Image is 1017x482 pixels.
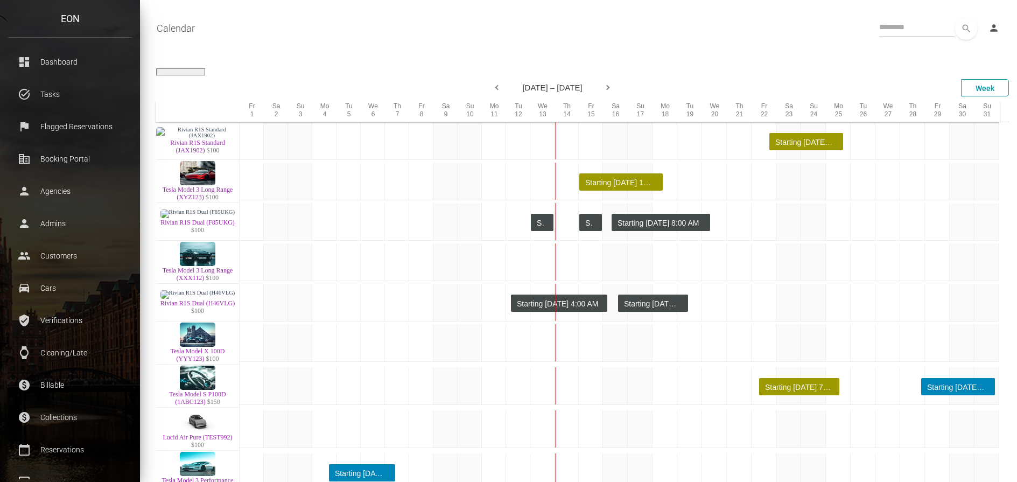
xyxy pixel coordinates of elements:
[16,86,124,102] p: Tasks
[458,101,482,122] div: Su 10
[264,101,288,122] div: Sa 2
[180,366,215,390] img: Tesla Model S P100D (1ABC123)
[900,101,925,122] div: Th 28
[511,295,607,312] div: Rented for 4 days by Admin Block . Current status is rental .
[759,378,839,395] div: Rented for 3 days, 6 hours by Grace Mozo . Current status is verified .
[921,378,995,395] div: Rented for 3 days by Rachelle Estores . Current status is open . Needed: License ;
[156,241,240,284] td: Tesla Model 3 Long Range (XXX112) $100 0SCTESL0401D0D4A9
[653,101,677,122] div: Mo 18
[776,101,801,122] div: Sa 23
[160,299,235,307] a: Rivian R1S Dual (H46VLG)
[361,101,385,122] div: We 6
[579,214,602,231] div: Rented for 1 day by raj ram . Current status is rental .
[925,101,950,122] div: Fr 29
[329,464,395,481] div: Rented for 2 days, 18 hours by 1 Máté Osvald . Current status is open . Needed:
[950,101,974,122] div: Sa 30
[16,312,124,329] p: Verifications
[16,280,124,296] p: Cars
[628,101,653,122] div: Su 17
[156,122,240,160] td: Rivian R1S Standard (JAX1902) $100 5YJ3E1EA3RF747512
[490,80,501,96] div: Previous
[163,267,233,282] a: Tesla Model 3 Long Range (XXX112)
[482,101,506,122] div: Mo 11
[988,23,999,33] i: person
[156,160,240,203] td: Tesla Model 3 Long Range (XYZ123) $100 1SCMU50HWGPB26NAB
[955,18,977,40] button: search
[974,101,999,122] div: Su 31
[618,214,702,232] div: Starting [DATE] 8:00 AM
[16,118,124,135] p: Flagged Reservations
[169,390,226,406] a: Tesla Model S P100D (1ABC123)
[8,113,132,140] a: flag Flagged Reservations
[156,322,240,365] td: Tesla Model X 100D (YYY123) $100 0SCTESL03A0DFBD3F
[961,79,1009,96] div: Week
[336,101,361,122] div: Tu 5
[163,186,233,201] a: Tesla Model 3 Long Range (XYZ123)
[180,323,215,347] img: Tesla Model X 100D (YYY123)
[604,80,614,96] div: Next
[801,101,826,122] div: Su 24
[171,347,225,362] a: Tesla Model X 100D (YYY123)
[206,193,219,201] span: $100
[385,101,409,122] div: Th 7
[126,79,979,96] div: [DATE] – [DATE]
[191,441,204,449] span: $100
[207,398,220,406] span: $150
[170,139,225,154] a: Rivian R1S Standard (JAX1902)
[16,151,124,167] p: Booking Portal
[156,365,240,408] td: Tesla Model S P100D (1ABC123) $150 1SCCRYW2W1C7BYB78
[180,161,215,185] img: Tesla Model 3 Long Range (XYZ123)
[16,377,124,393] p: Billable
[160,290,235,299] img: Rivian R1S Dual (H46VLG)
[207,146,220,154] span: $100
[16,442,124,458] p: Reservations
[775,134,834,151] div: Starting [DATE] 5:00 PM
[826,101,851,122] div: Mo 25
[8,436,132,463] a: calendar_today Reservations
[585,174,654,191] div: Starting [DATE] 12:00 AM
[624,295,679,312] div: Starting [DATE] 2:00 PM
[8,81,132,108] a: task_alt Tasks
[8,339,132,366] a: watch Cleaning/Late
[612,214,710,231] div: Rented for 4 days by Admin Block . Current status is rental .
[206,355,219,362] span: $100
[506,101,530,122] div: Tu 12
[156,408,240,451] td: Lucid Air Pure (TEST992) $100 50EA1TEAXRA002832
[16,409,124,425] p: Collections
[618,295,688,312] div: Rented for 2 days, 20 hours by Admin Block . Current status is rental .
[603,101,628,122] div: Sa 16
[156,284,240,322] td: Rivian R1S Dual (H46VLG) $100 7PDSGBBA6SN052656
[160,219,235,226] a: Rivian R1S Dual (F85UKG)
[16,215,124,232] p: Admins
[8,242,132,269] a: people Customers
[579,173,663,191] div: Rented for 3 days, 10 hours by Grace Mozo . Current status is verified .
[8,404,132,431] a: paid Collections
[180,452,215,476] img: Tesla Model 3 Performance (VK2F1P)
[727,101,752,122] div: Th 21
[752,101,776,122] div: Fr 22
[335,465,387,482] div: Starting [DATE] 4:00 PM
[156,203,240,241] td: Rivian R1S Dual (F85UKG) $100 7PDSGBBA1PN028367
[530,101,555,122] div: We 13
[927,379,986,396] div: Starting [DATE] 8:00 PM
[409,101,433,122] div: Fr 8
[8,275,132,302] a: drive_eta Cars
[16,345,124,361] p: Cleaning/Late
[16,183,124,199] p: Agencies
[531,214,553,231] div: Rented for 1 day by raj ram . Current status is rental .
[8,48,132,75] a: dashboard Dashboard
[288,101,312,122] div: Su 3
[8,145,132,172] a: corporate_fare Booking Portal
[8,210,132,237] a: person Admins
[16,248,124,264] p: Customers
[180,242,215,266] img: Tesla Model 3 Long Range (XXX112)
[157,15,195,42] a: Calendar
[191,307,204,315] span: $100
[191,226,204,234] span: $100
[433,101,458,122] div: Sa 9
[163,434,233,441] a: Lucid Air Pure (TEST992)
[585,214,593,232] div: Starting [DATE] 12:00 AM
[537,214,545,232] div: Starting [DATE] 12:00 AM
[851,101,875,122] div: Tu 26
[677,101,702,122] div: Tu 19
